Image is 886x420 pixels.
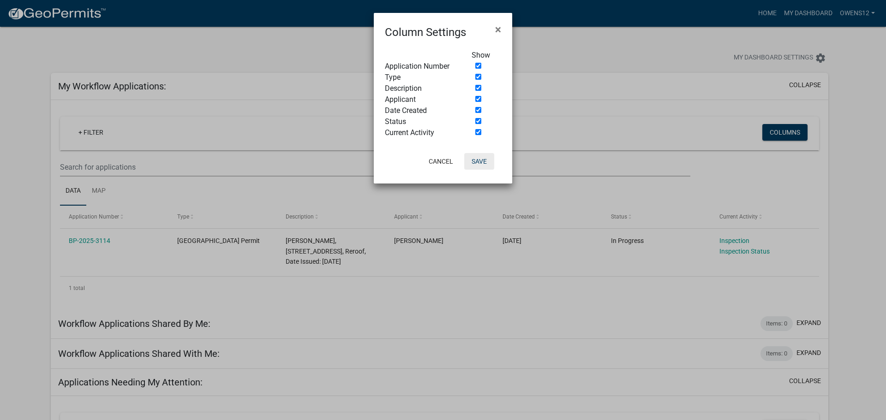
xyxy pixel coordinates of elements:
[378,116,465,127] div: Status
[495,23,501,36] span: ×
[421,153,461,170] button: Cancel
[378,127,465,138] div: Current Activity
[378,94,465,105] div: Applicant
[378,72,465,83] div: Type
[488,17,509,42] button: Close
[464,153,494,170] button: Save
[378,105,465,116] div: Date Created
[378,83,465,94] div: Description
[378,61,465,72] div: Application Number
[385,24,466,41] h4: Column Settings
[465,50,508,61] div: Show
